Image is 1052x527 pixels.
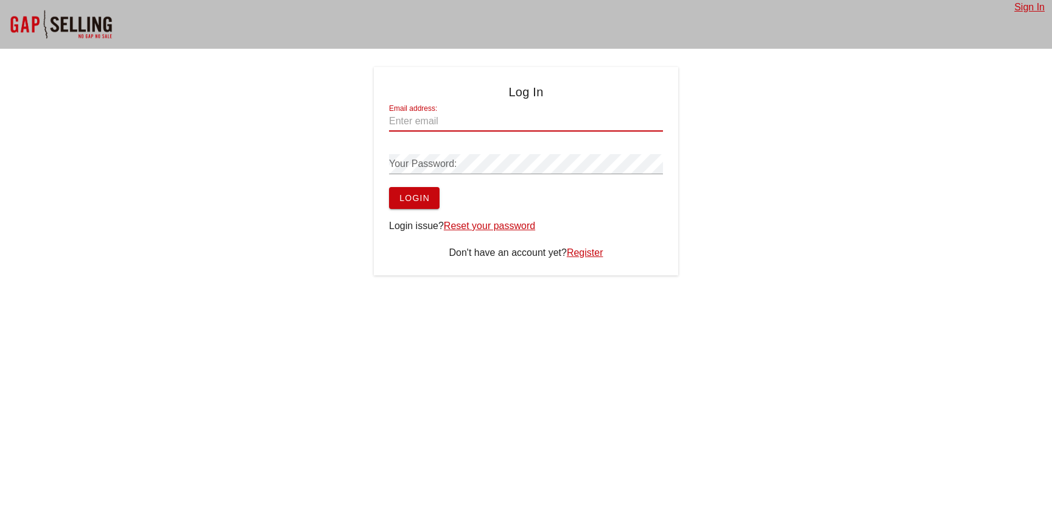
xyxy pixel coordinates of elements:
input: Enter email [389,111,663,131]
div: Don't have an account yet? [389,246,663,260]
span: Login [399,193,430,203]
a: Sign In [1014,2,1045,12]
label: Email address: [389,104,437,113]
a: Reset your password [444,221,535,231]
h4: Log In [389,82,663,102]
button: Login [389,187,440,209]
div: Login issue? [389,219,663,233]
a: Register [567,247,603,258]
